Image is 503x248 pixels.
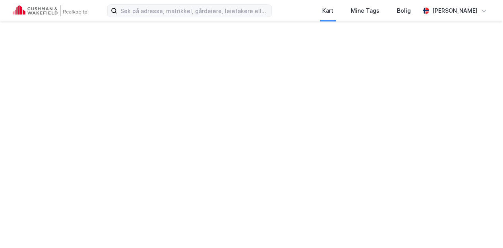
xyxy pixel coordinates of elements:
div: Kontrollprogram for chat [463,210,503,248]
div: [PERSON_NAME] [432,6,478,15]
div: Mine Tags [351,6,379,15]
div: Bolig [397,6,411,15]
iframe: Chat Widget [463,210,503,248]
img: cushman-wakefield-realkapital-logo.202ea83816669bd177139c58696a8fa1.svg [13,5,88,16]
input: Søk på adresse, matrikkel, gårdeiere, leietakere eller personer [117,5,271,17]
div: Kart [322,6,333,15]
